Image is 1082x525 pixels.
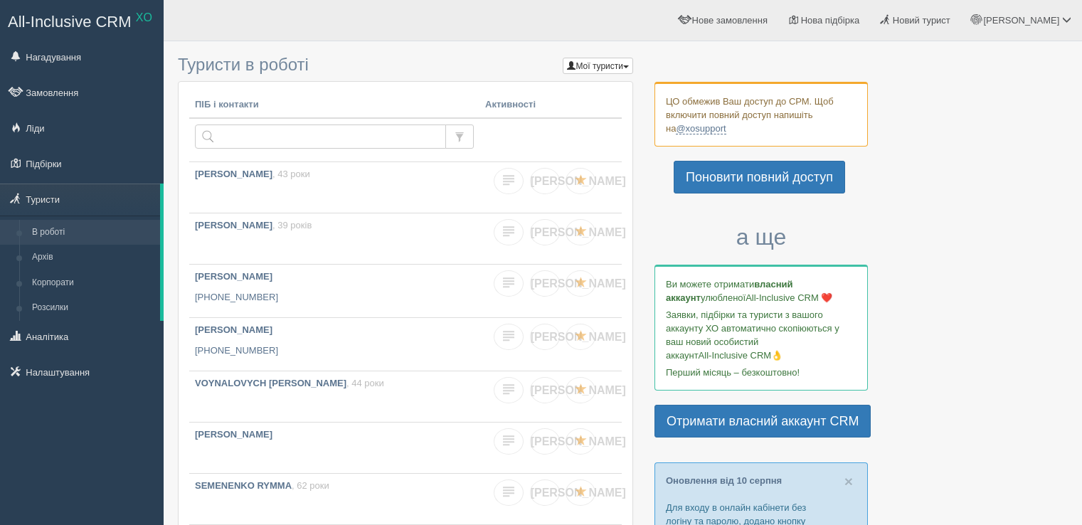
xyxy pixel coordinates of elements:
[26,270,160,296] a: Корпорати
[531,331,626,343] span: [PERSON_NAME]
[983,15,1059,26] span: [PERSON_NAME]
[893,15,950,26] span: Новий турист
[136,11,152,23] sup: XO
[530,479,560,506] a: [PERSON_NAME]
[272,169,310,179] span: , 43 роки
[654,405,871,437] a: Отримати власний аккаунт CRM
[195,169,272,179] b: [PERSON_NAME]
[531,277,626,290] span: [PERSON_NAME]
[531,175,626,187] span: [PERSON_NAME]
[26,295,160,321] a: Розсилки
[26,245,160,270] a: Архів
[674,161,845,193] a: Поновити повний доступ
[189,318,479,371] a: [PERSON_NAME] [PHONE_NUMBER]
[676,123,726,134] a: @xosupport
[189,474,479,524] a: SEMENENKO RYMMA, 62 роки
[699,350,783,361] span: All-Inclusive CRM👌
[189,265,479,317] a: [PERSON_NAME] [PHONE_NUMBER]
[195,378,346,388] b: VOYNALOVYCH [PERSON_NAME]
[666,277,856,304] p: Ви можете отримати улюбленої
[666,366,856,379] p: Перший місяць – безкоштовно!
[195,324,272,335] b: [PERSON_NAME]
[195,480,292,491] b: SEMENENKO RYMMA
[195,291,474,304] p: [PHONE_NUMBER]
[195,344,474,358] p: [PHONE_NUMBER]
[195,429,272,440] b: [PERSON_NAME]
[530,168,560,194] a: [PERSON_NAME]
[530,219,560,245] a: [PERSON_NAME]
[530,270,560,297] a: [PERSON_NAME]
[666,279,793,303] b: власний аккаунт
[189,371,479,422] a: VOYNALOVYCH [PERSON_NAME], 44 роки
[530,428,560,455] a: [PERSON_NAME]
[292,480,329,491] span: , 62 роки
[563,58,633,74] button: Мої туристи
[531,384,626,396] span: [PERSON_NAME]
[666,475,782,486] a: Оновлення від 10 серпня
[654,225,868,250] h3: а ще
[178,55,309,74] span: Туристи в роботі
[531,435,626,447] span: [PERSON_NAME]
[189,423,479,473] a: [PERSON_NAME]
[530,324,560,350] a: [PERSON_NAME]
[844,474,853,489] button: Close
[195,124,446,149] input: Пошук за ПІБ, паспортом або контактами
[531,487,626,499] span: [PERSON_NAME]
[195,220,272,230] b: [PERSON_NAME]
[189,162,479,213] a: [PERSON_NAME], 43 роки
[666,308,856,362] p: Заявки, підбірки та туристи з вашого аккаунту ХО автоматично скопіюються у ваш новий особистий ак...
[746,292,832,303] span: All-Inclusive CRM ❤️
[1,1,163,40] a: All-Inclusive CRM XO
[189,213,479,264] a: [PERSON_NAME], 39 років
[195,271,272,282] b: [PERSON_NAME]
[479,92,622,118] th: Активності
[346,378,384,388] span: , 44 роки
[692,15,768,26] span: Нове замовлення
[531,226,626,238] span: [PERSON_NAME]
[8,13,132,31] span: All-Inclusive CRM
[272,220,312,230] span: , 39 років
[26,220,160,245] a: В роботі
[189,92,479,118] th: ПІБ і контакти
[530,377,560,403] a: [PERSON_NAME]
[844,473,853,489] span: ×
[654,82,868,147] div: ЦО обмежив Ваш доступ до СРМ. Щоб включити повний доступ напишіть на
[801,15,860,26] span: Нова підбірка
